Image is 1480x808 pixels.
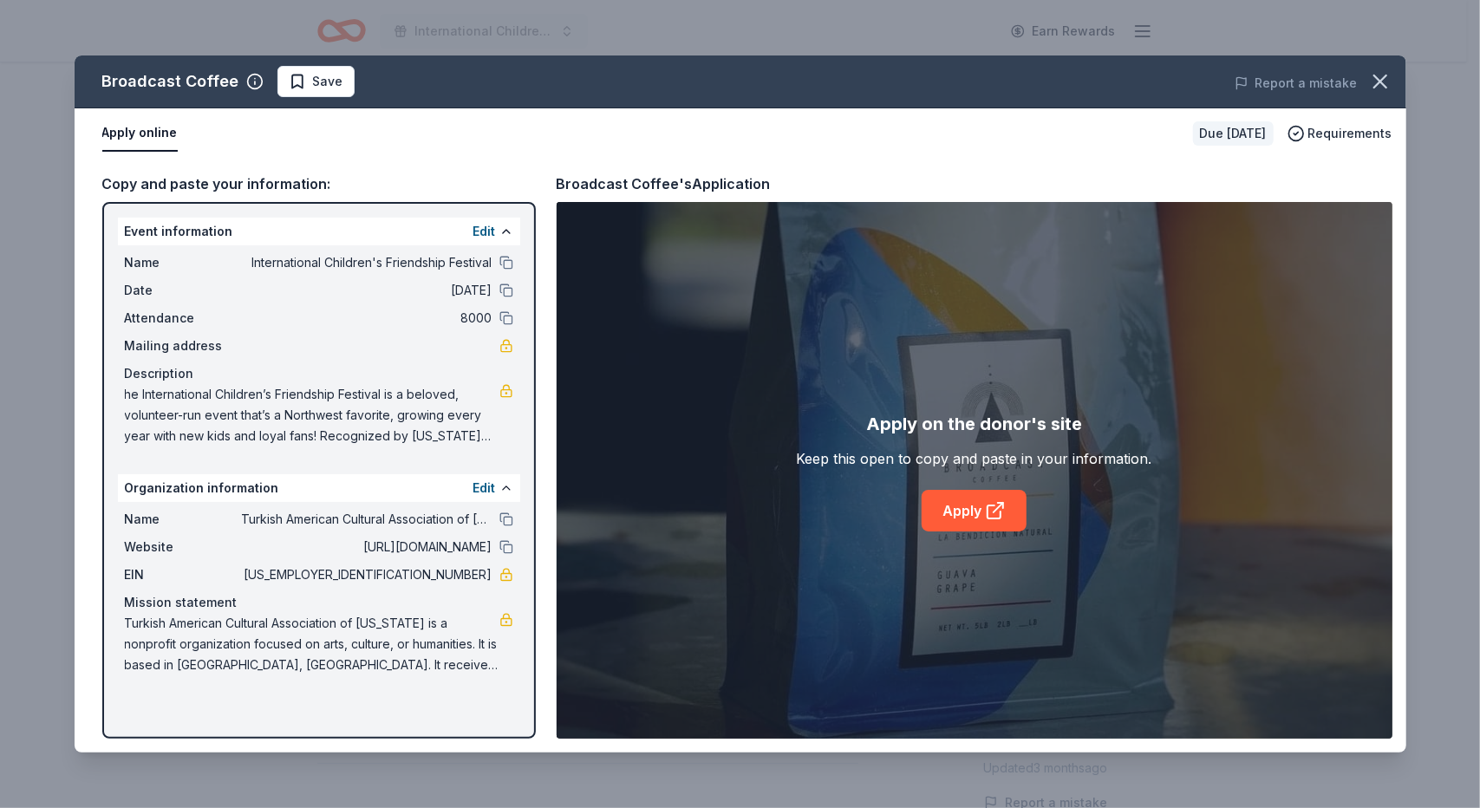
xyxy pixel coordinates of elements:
[125,613,499,675] span: Turkish American Cultural Association of [US_STATE] is a nonprofit organization focused on arts, ...
[102,115,178,152] button: Apply online
[866,410,1082,438] div: Apply on the donor's site
[118,474,520,502] div: Organization information
[1235,73,1358,94] button: Report a mistake
[118,218,520,245] div: Event information
[125,308,241,329] span: Attendance
[125,336,241,356] span: Mailing address
[473,221,496,242] button: Edit
[125,252,241,273] span: Name
[241,280,492,301] span: [DATE]
[1288,123,1392,144] button: Requirements
[125,384,499,446] span: he International Children’s Friendship Festival is a beloved, volunteer-run event that’s a Northw...
[797,448,1152,469] div: Keep this open to copy and paste in your information.
[241,509,492,530] span: Turkish American Cultural Association of [US_STATE]
[1308,123,1392,144] span: Requirements
[241,252,492,273] span: International Children's Friendship Festival
[1193,121,1274,146] div: Due [DATE]
[557,173,771,195] div: Broadcast Coffee's Application
[125,280,241,301] span: Date
[102,173,536,195] div: Copy and paste your information:
[277,66,355,97] button: Save
[102,68,239,95] div: Broadcast Coffee
[241,564,492,585] span: [US_EMPLOYER_IDENTIFICATION_NUMBER]
[922,490,1027,531] a: Apply
[241,537,492,557] span: [URL][DOMAIN_NAME]
[125,537,241,557] span: Website
[313,71,343,92] span: Save
[125,564,241,585] span: EIN
[125,592,513,613] div: Mission statement
[473,478,496,498] button: Edit
[241,308,492,329] span: 8000
[125,509,241,530] span: Name
[125,363,513,384] div: Description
